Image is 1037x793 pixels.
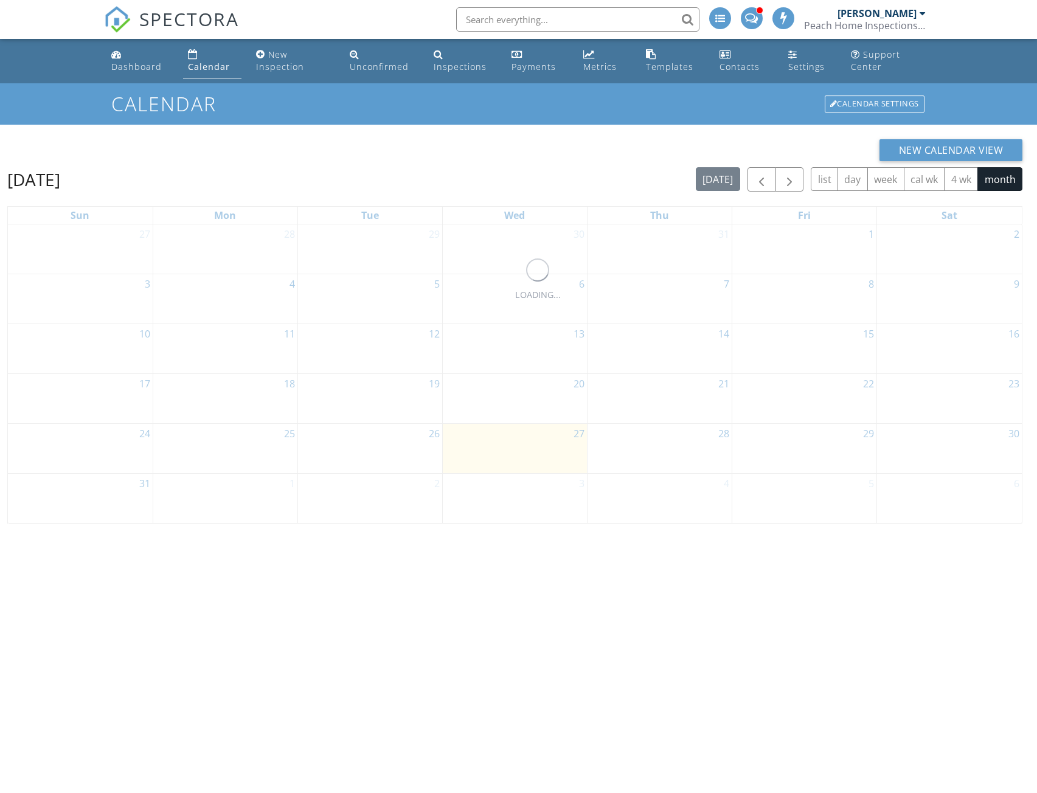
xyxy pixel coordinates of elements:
[153,224,297,274] td: Go to July 28, 2025
[442,374,587,424] td: Go to August 20, 2025
[977,167,1022,191] button: month
[1011,274,1022,294] a: Go to August 9, 2025
[111,93,925,114] h1: Calendar
[137,474,153,493] a: Go to August 31, 2025
[732,274,877,324] td: Go to August 8, 2025
[716,374,732,393] a: Go to August 21, 2025
[426,424,442,443] a: Go to August 26, 2025
[282,224,297,244] a: Go to July 28, 2025
[507,44,569,78] a: Payments
[696,167,740,191] button: [DATE]
[721,274,732,294] a: Go to August 7, 2025
[1006,324,1022,344] a: Go to August 16, 2025
[578,44,631,78] a: Metrics
[297,374,442,424] td: Go to August 19, 2025
[432,474,442,493] a: Go to September 2, 2025
[442,474,587,524] td: Go to September 3, 2025
[571,224,587,244] a: Go to July 30, 2025
[442,424,587,474] td: Go to August 27, 2025
[137,324,153,344] a: Go to August 10, 2025
[577,474,587,493] a: Go to September 3, 2025
[8,274,153,324] td: Go to August 3, 2025
[297,224,442,274] td: Go to July 29, 2025
[282,374,297,393] a: Go to August 18, 2025
[846,44,931,78] a: Support Center
[1006,424,1022,443] a: Go to August 30, 2025
[68,207,92,224] a: Sunday
[142,274,153,294] a: Go to August 3, 2025
[646,61,693,72] div: Templates
[825,95,924,113] div: Calendar Settings
[783,44,836,78] a: Settings
[716,224,732,244] a: Go to July 31, 2025
[153,324,297,374] td: Go to August 11, 2025
[571,424,587,443] a: Go to August 27, 2025
[877,224,1022,274] td: Go to August 2, 2025
[297,324,442,374] td: Go to August 12, 2025
[153,374,297,424] td: Go to August 18, 2025
[432,274,442,294] a: Go to August 5, 2025
[256,49,304,72] div: New Inspection
[1011,474,1022,493] a: Go to September 6, 2025
[944,167,978,191] button: 4 wk
[716,424,732,443] a: Go to August 28, 2025
[861,374,876,393] a: Go to August 22, 2025
[8,224,153,274] td: Go to July 27, 2025
[153,474,297,524] td: Go to September 1, 2025
[571,374,587,393] a: Go to August 20, 2025
[442,324,587,374] td: Go to August 13, 2025
[866,274,876,294] a: Go to August 8, 2025
[588,274,732,324] td: Go to August 7, 2025
[588,224,732,274] td: Go to July 31, 2025
[747,167,776,192] button: Previous month
[345,44,419,78] a: Unconfirmed
[153,424,297,474] td: Go to August 25, 2025
[456,7,699,32] input: Search everything...
[137,224,153,244] a: Go to July 27, 2025
[583,61,617,72] div: Metrics
[811,167,838,191] button: list
[588,324,732,374] td: Go to August 14, 2025
[904,167,945,191] button: cal wk
[877,374,1022,424] td: Go to August 23, 2025
[512,61,556,72] div: Payments
[429,44,498,78] a: Inspections
[788,61,825,72] div: Settings
[732,474,877,524] td: Go to September 5, 2025
[426,224,442,244] a: Go to July 29, 2025
[297,474,442,524] td: Go to September 2, 2025
[866,224,876,244] a: Go to August 1, 2025
[716,324,732,344] a: Go to August 14, 2025
[282,324,297,344] a: Go to August 11, 2025
[732,324,877,374] td: Go to August 15, 2025
[877,474,1022,524] td: Go to September 6, 2025
[104,6,131,33] img: The Best Home Inspection Software - Spectora
[877,274,1022,324] td: Go to August 9, 2025
[8,424,153,474] td: Go to August 24, 2025
[426,324,442,344] a: Go to August 12, 2025
[106,44,173,78] a: Dashboard
[641,44,706,78] a: Templates
[732,374,877,424] td: Go to August 22, 2025
[287,474,297,493] a: Go to September 1, 2025
[287,274,297,294] a: Go to August 4, 2025
[8,324,153,374] td: Go to August 10, 2025
[861,324,876,344] a: Go to August 15, 2025
[104,16,239,42] a: SPECTORA
[434,61,487,72] div: Inspections
[732,424,877,474] td: Go to August 29, 2025
[838,167,868,191] button: day
[137,374,153,393] a: Go to August 17, 2025
[877,324,1022,374] td: Go to August 16, 2025
[861,424,876,443] a: Go to August 29, 2025
[515,288,561,302] div: LOADING...
[297,424,442,474] td: Go to August 26, 2025
[877,424,1022,474] td: Go to August 30, 2025
[775,167,804,192] button: Next month
[251,44,335,78] a: New Inspection
[8,474,153,524] td: Go to August 31, 2025
[721,474,732,493] a: Go to September 4, 2025
[804,19,926,32] div: Peach Home Inspections LLC
[502,207,527,224] a: Wednesday
[588,374,732,424] td: Go to August 21, 2025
